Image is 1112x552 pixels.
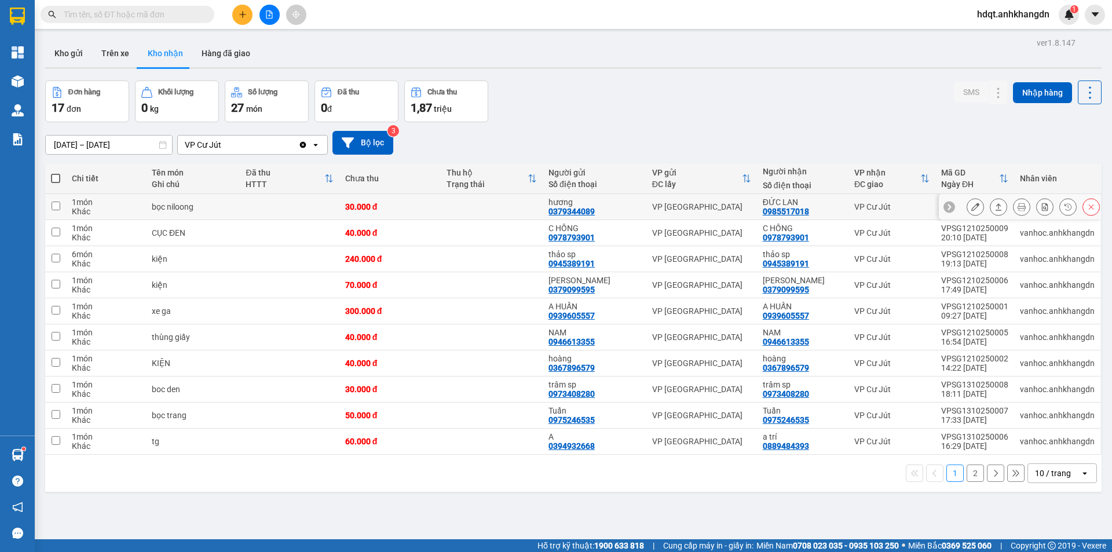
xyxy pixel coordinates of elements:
div: A HUẤN [548,302,641,311]
div: VP Cư Jút [854,306,930,316]
div: kiện [152,254,235,264]
span: triệu [434,104,452,114]
div: Người nhận [763,167,843,176]
button: Kho gửi [45,39,92,67]
div: VP [GEOGRAPHIC_DATA] [652,332,751,342]
div: 0975246535 [548,415,595,425]
div: Trạng thái [447,180,528,189]
th: Toggle SortBy [848,163,935,194]
div: 1 món [72,276,140,285]
th: Toggle SortBy [240,163,339,194]
button: Khối lượng0kg [135,81,219,122]
div: 20:10 [DATE] [941,233,1008,242]
input: Select a date range. [46,136,172,154]
div: VP Cư Jút [854,280,930,290]
div: 0945389191 [763,259,809,268]
span: | [653,539,654,552]
div: VPSG1310250007 [941,406,1008,415]
div: kiện [152,280,235,290]
div: Tuấn [548,406,641,415]
span: message [12,528,23,539]
div: VPSG1210250008 [941,250,1008,259]
div: 0379099595 [548,285,595,294]
strong: 0369 525 060 [942,541,992,550]
div: VP Cư Jút [854,202,930,211]
input: Tìm tên, số ĐT hoặc mã đơn [64,8,200,21]
div: thảo sp [763,250,843,259]
span: Miền Bắc [908,539,992,552]
th: Toggle SortBy [646,163,757,194]
div: Số điện thoại [763,181,843,190]
div: 0946613355 [548,337,595,346]
div: 1 món [72,432,140,441]
div: kim anh [763,276,843,285]
img: warehouse-icon [12,104,24,116]
button: Đơn hàng17đơn [45,81,129,122]
div: Khác [72,259,140,268]
div: VPSG1310250008 [941,380,1008,389]
div: Người gửi [548,168,641,177]
div: 0973408280 [763,389,809,399]
img: icon-new-feature [1064,9,1074,20]
span: question-circle [12,476,23,487]
sup: 3 [387,125,399,137]
div: VP Cư Jút [854,228,930,237]
span: món [246,104,262,114]
div: 16:29 [DATE] [941,441,1008,451]
span: đơn [67,104,81,114]
div: 0946613355 [763,337,809,346]
div: VP [GEOGRAPHIC_DATA] [652,228,751,237]
div: VPSG1210250002 [941,354,1008,363]
div: 70.000 đ [345,280,436,290]
div: vanhoc.anhkhangdn [1020,306,1095,316]
img: logo-vxr [10,8,25,25]
sup: 1 [22,447,25,451]
span: copyright [1048,542,1056,550]
div: ĐC giao [854,180,920,189]
div: Đơn hàng [68,88,100,96]
div: Số điện thoại [548,180,641,189]
div: Mã GD [941,168,999,177]
div: 1 món [72,302,140,311]
div: NAM [763,328,843,337]
div: VPSG1210250009 [941,224,1008,233]
div: 1 món [72,224,140,233]
div: 1 món [72,354,140,363]
div: ĐỨC LAN [763,198,843,207]
div: 0985517018 [763,207,809,216]
div: Ghi chú [152,180,235,189]
div: VPSG1210250006 [941,276,1008,285]
div: tg [152,437,235,446]
img: warehouse-icon [12,449,24,461]
div: a trí [763,432,843,441]
div: VP Cư Jút [185,139,221,151]
span: Miền Nam [756,539,899,552]
button: Kho nhận [138,39,192,67]
div: 0367896579 [548,363,595,372]
div: VP [GEOGRAPHIC_DATA] [652,202,751,211]
div: Khác [72,415,140,425]
div: 6 món [72,250,140,259]
div: VPSG1210250001 [941,302,1008,311]
div: Chưa thu [427,88,457,96]
div: 0379344089 [548,207,595,216]
div: 1 món [72,406,140,415]
div: Khác [72,207,140,216]
img: solution-icon [12,133,24,145]
div: 10 / trang [1035,467,1071,479]
button: caret-down [1085,5,1105,25]
div: 40.000 đ [345,359,436,368]
span: kg [150,104,159,114]
div: bọc niloong [152,202,235,211]
span: ⚪️ [902,543,905,548]
div: VP [GEOGRAPHIC_DATA] [652,254,751,264]
strong: 1900 633 818 [594,541,644,550]
div: 0945389191 [548,259,595,268]
button: Trên xe [92,39,138,67]
div: boc den [152,385,235,394]
div: hoàng [548,354,641,363]
div: 0379099595 [763,285,809,294]
span: 0 [141,101,148,115]
div: 30.000 đ [345,202,436,211]
div: 40.000 đ [345,228,436,237]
